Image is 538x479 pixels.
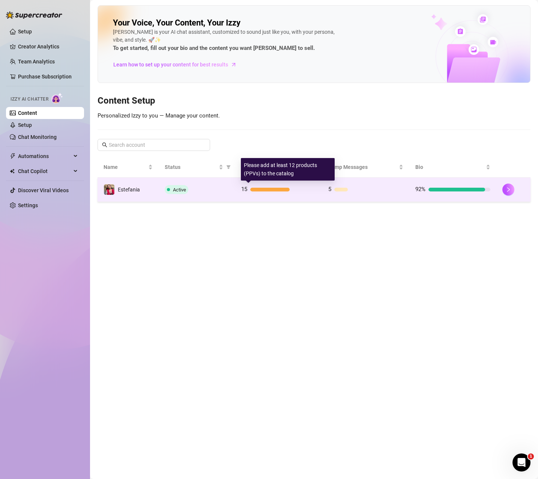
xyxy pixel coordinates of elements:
[173,187,186,193] span: Active
[322,157,409,178] th: Bump Messages
[415,163,484,171] span: Bio
[113,18,240,28] h2: Your Voice, Your Content, Your Izzy
[512,453,530,471] iframe: Intercom live chat
[409,157,496,178] th: Bio
[113,60,228,69] span: Learn how to set up your content for best results
[10,169,15,174] img: Chat Copilot
[104,163,147,171] span: Name
[98,112,220,119] span: Personalized Izzy to you — Manage your content.
[109,141,200,149] input: Search account
[98,95,530,107] h3: Content Setup
[415,186,425,193] span: 92%
[226,165,231,169] span: filter
[328,163,397,171] span: Bump Messages
[118,187,140,193] span: Estefania
[18,165,71,177] span: Chat Copilot
[241,186,247,193] span: 15
[18,74,72,80] a: Purchase Subscription
[18,187,69,193] a: Discover Viral Videos
[104,184,114,195] img: Estefania
[18,29,32,35] a: Setup
[10,153,16,159] span: thunderbolt
[113,59,242,71] a: Learn how to set up your content for best results
[241,158,335,181] div: Please add at least 12 products (PPVs) to the catalog
[18,122,32,128] a: Setup
[11,96,48,103] span: Izzy AI Chatter
[159,157,235,178] th: Status
[18,202,38,208] a: Settings
[18,41,78,53] a: Creator Analytics
[414,6,530,83] img: ai-chatter-content-library-cLFOSyPT.png
[98,157,159,178] th: Name
[51,93,63,104] img: AI Chatter
[328,186,331,193] span: 5
[506,187,511,192] span: right
[528,453,534,459] span: 1
[113,28,338,53] div: [PERSON_NAME] is your AI chat assistant, customized to sound just like you, with your persona, vi...
[18,150,71,162] span: Automations
[18,59,55,65] a: Team Analytics
[502,184,514,196] button: right
[235,157,322,178] th: Products
[225,161,232,173] span: filter
[230,61,237,68] span: arrow-right
[18,110,37,116] a: Content
[165,163,217,171] span: Status
[113,45,315,51] strong: To get started, fill out your bio and the content you want [PERSON_NAME] to sell.
[102,142,107,148] span: search
[18,134,57,140] a: Chat Monitoring
[6,11,62,19] img: logo-BBDzfeDw.svg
